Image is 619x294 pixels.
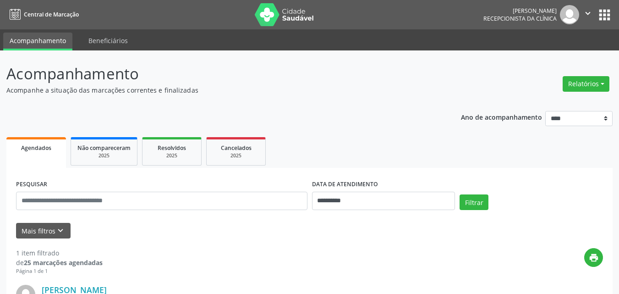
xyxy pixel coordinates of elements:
[82,33,134,49] a: Beneficiários
[213,152,259,159] div: 2025
[77,152,131,159] div: 2025
[24,258,103,267] strong: 25 marcações agendadas
[24,11,79,18] span: Central de Marcação
[460,194,488,210] button: Filtrar
[312,178,378,192] label: DATA DE ATENDIMENTO
[560,5,579,24] img: img
[16,267,103,275] div: Página 1 de 1
[21,144,51,152] span: Agendados
[16,248,103,258] div: 1 item filtrado
[483,15,557,22] span: Recepcionista da clínica
[579,5,597,24] button: 
[55,226,66,236] i: keyboard_arrow_down
[77,144,131,152] span: Não compareceram
[16,258,103,267] div: de
[16,223,71,239] button: Mais filtroskeyboard_arrow_down
[6,85,431,95] p: Acompanhe a situação das marcações correntes e finalizadas
[583,8,593,18] i: 
[6,7,79,22] a: Central de Marcação
[221,144,252,152] span: Cancelados
[589,253,599,263] i: print
[6,62,431,85] p: Acompanhamento
[563,76,609,92] button: Relatórios
[158,144,186,152] span: Resolvidos
[149,152,195,159] div: 2025
[584,248,603,267] button: print
[597,7,613,23] button: apps
[3,33,72,50] a: Acompanhamento
[483,7,557,15] div: [PERSON_NAME]
[461,111,542,122] p: Ano de acompanhamento
[16,178,47,192] label: PESQUISAR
